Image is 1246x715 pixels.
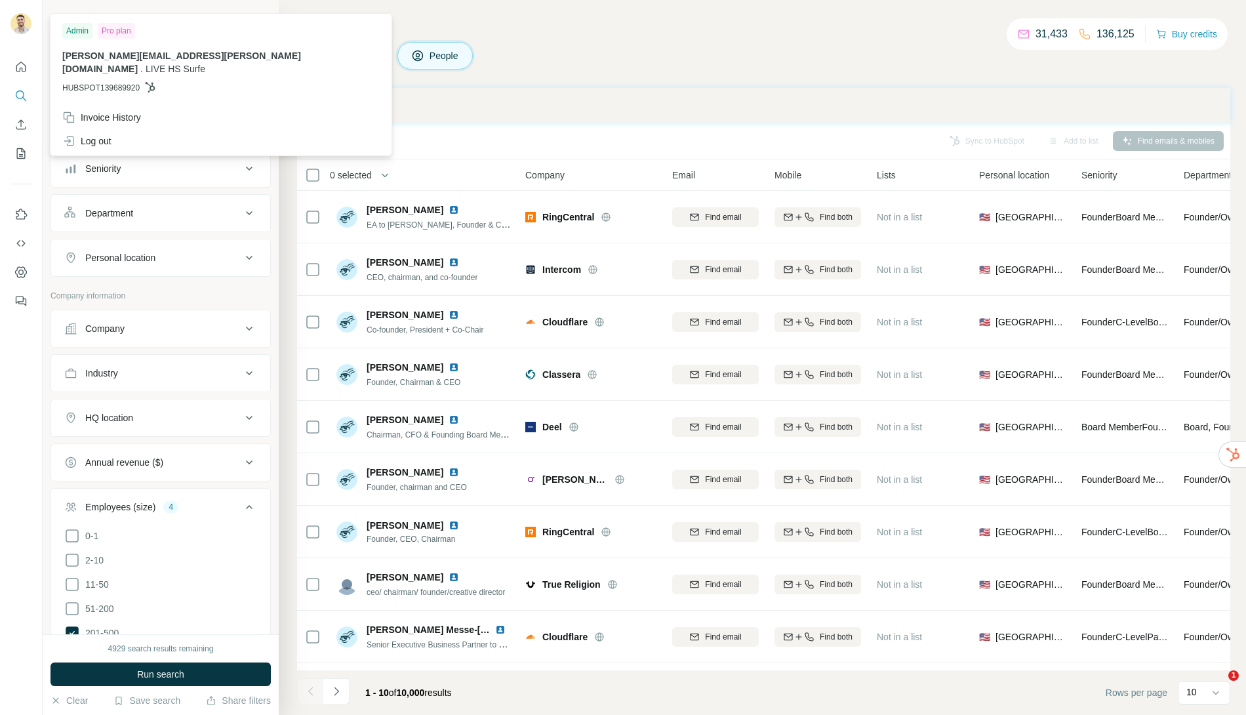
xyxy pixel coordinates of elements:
[113,694,180,707] button: Save search
[85,456,163,469] div: Annual revenue ($)
[525,317,536,327] img: Logo of Cloudflare
[979,169,1049,182] span: Personal location
[10,55,31,79] button: Quick start
[672,627,759,647] button: Find email
[525,579,536,590] img: Logo of True Religion
[367,571,443,584] span: [PERSON_NAME]
[820,474,853,485] span: Find both
[995,525,1066,539] span: [GEOGRAPHIC_DATA]
[1081,579,1208,590] span: Founder Board Member C-Level
[336,469,357,490] img: Avatar
[1228,670,1239,681] span: 1
[705,474,741,485] span: Find email
[1081,474,1208,485] span: Founder Board Member C-Level
[323,678,350,705] button: Navigate to next page
[705,526,741,538] span: Find email
[62,82,140,94] span: HUBSPOT139689920
[367,483,467,492] span: Founder, chairman and CEO
[542,263,581,276] span: Intercom
[449,310,459,320] img: LinkedIn logo
[705,211,741,223] span: Find email
[542,211,594,224] span: RingCentral
[50,694,88,707] button: Clear
[1081,632,1177,642] span: Founder C-Level Partner
[774,365,861,384] button: Find both
[367,378,460,387] span: Founder, Chairman & CEO
[820,316,853,328] span: Find both
[672,365,759,384] button: Find email
[672,312,759,332] button: Find email
[85,251,155,264] div: Personal location
[979,525,990,539] span: 🇺🇸
[449,205,459,215] img: LinkedIn logo
[367,466,443,479] span: [PERSON_NAME]
[62,134,111,148] div: Log out
[50,290,271,302] p: Company information
[774,312,861,332] button: Find both
[80,626,119,640] span: 201-500
[449,467,459,478] img: LinkedIn logo
[1184,169,1232,182] span: Department
[108,643,214,655] div: 4929 search results remaining
[1035,26,1068,42] p: 31,433
[542,368,580,381] span: Classera
[336,626,357,647] img: Avatar
[163,501,178,513] div: 4
[85,162,121,175] div: Seniority
[336,259,357,280] img: Avatar
[705,421,741,433] span: Find email
[449,572,459,582] img: LinkedIn logo
[995,578,1066,591] span: [GEOGRAPHIC_DATA]
[367,273,477,282] span: CEO, chairman, and co-founder
[979,630,990,643] span: 🇺🇸
[85,322,125,335] div: Company
[877,474,922,485] span: Not in a list
[525,422,536,432] img: Logo of Deel
[979,368,990,381] span: 🇺🇸
[705,264,741,276] span: Find email
[820,211,853,223] span: Find both
[1081,169,1117,182] span: Seniority
[672,417,759,437] button: Find email
[367,361,443,374] span: [PERSON_NAME]
[877,169,896,182] span: Lists
[430,49,460,62] span: People
[297,16,1230,34] h4: Search
[774,417,861,437] button: Find both
[820,264,853,276] span: Find both
[336,574,357,595] img: Avatar
[774,169,801,182] span: Mobile
[146,64,205,74] span: LIVE HS Surfe
[80,578,109,591] span: 11-50
[228,8,279,28] button: Hide
[525,369,536,380] img: Logo of Classera
[495,624,506,635] img: LinkedIn logo
[10,13,31,34] img: Avatar
[206,694,271,707] button: Share filters
[62,51,301,74] span: [PERSON_NAME][EMAIL_ADDRESS][PERSON_NAME][DOMAIN_NAME]
[62,111,141,124] div: Invoice History
[979,211,990,224] span: 🇺🇸
[877,369,922,380] span: Not in a list
[1081,264,1208,275] span: Founder Board Member C-Level
[672,260,759,279] button: Find email
[10,260,31,284] button: Dashboard
[525,632,536,642] img: Logo of Cloudflare
[336,364,357,385] img: Avatar
[397,687,425,698] span: 10,000
[85,207,133,220] div: Department
[979,316,990,329] span: 🇺🇸
[877,422,922,432] span: Not in a list
[10,289,31,313] button: Feedback
[877,212,922,222] span: Not in a list
[51,313,270,344] button: Company
[10,142,31,165] button: My lists
[1156,25,1217,43] button: Buy credits
[995,368,1066,381] span: [GEOGRAPHIC_DATA]
[367,325,483,335] span: Co-founder, President + Co-Chair
[995,630,1066,643] span: [GEOGRAPHIC_DATA]
[98,23,135,39] div: Pro plan
[877,264,922,275] span: Not in a list
[542,420,562,434] span: Deel
[672,207,759,227] button: Find email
